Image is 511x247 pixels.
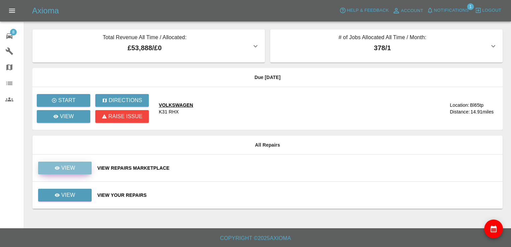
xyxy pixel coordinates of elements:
[108,112,142,120] p: Raise issue
[484,220,503,238] button: availability
[58,96,76,104] p: Start
[159,108,179,115] div: K31 RHX
[38,162,92,174] a: View
[425,5,471,16] button: Notifications
[450,108,470,115] div: Distance:
[401,7,423,15] span: Account
[97,192,497,198] a: View Your Repairs
[32,68,503,87] th: Due [DATE]
[38,192,92,197] a: View
[37,94,90,107] button: Start
[434,7,469,14] span: Notifications
[347,7,389,14] span: Help & Feedback
[32,136,503,155] th: All Repairs
[391,5,425,16] a: Account
[338,5,390,16] button: Help & Feedback
[270,29,503,63] button: # of Jobs Allocated All Time / Month:378/1
[10,29,17,35] span: 8
[276,33,489,43] p: # of Jobs Allocated All Time / Month:
[473,5,503,16] button: Logout
[450,102,469,108] div: Location:
[276,43,489,53] p: 378 / 1
[97,165,497,171] a: View Repairs Marketplace
[109,96,142,104] p: Directions
[38,43,251,53] p: £53,888 / £0
[61,164,75,172] p: View
[471,108,497,115] div: 14.91 miles
[4,3,20,19] button: Open drawer
[95,110,149,123] button: Raise issue
[32,29,265,63] button: Total Revenue All Time / Allocated:£53,888/£0
[159,102,430,115] a: VOLKSWAGENK31 RHX
[95,94,149,107] button: Directions
[436,102,497,115] a: Location:Bl65tpDistance:14.91miles
[32,5,59,16] h5: Axioma
[159,102,193,108] div: VOLKSWAGEN
[467,3,474,10] span: 1
[482,7,501,14] span: Logout
[38,33,251,43] p: Total Revenue All Time / Allocated:
[470,102,484,108] div: Bl65tp
[60,112,74,120] p: View
[38,165,92,170] a: View
[61,191,75,199] p: View
[37,110,90,123] a: View
[5,234,506,243] h6: Copyright © 2025 Axioma
[38,189,92,201] a: View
